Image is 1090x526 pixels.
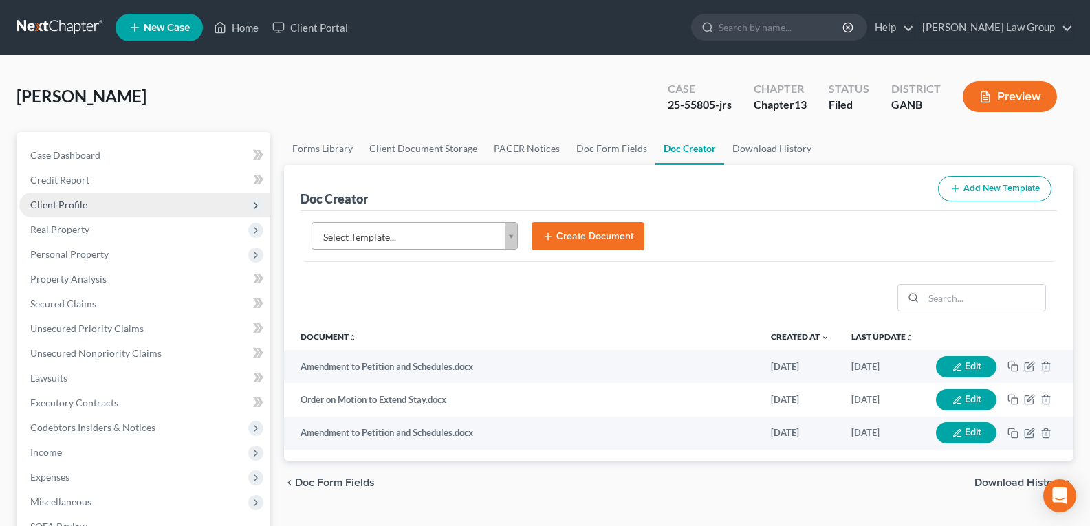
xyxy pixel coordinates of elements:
[19,267,270,292] a: Property Analysis
[284,350,760,383] td: Amendment to Petition and Schedules.docx
[754,81,807,97] div: Chapter
[30,397,118,408] span: Executory Contracts
[938,176,1051,201] button: Add New Template
[30,421,155,433] span: Codebtors Insiders & Notices
[30,372,67,384] span: Lawsuits
[30,149,100,161] span: Case Dashboard
[1043,479,1076,512] div: Open Intercom Messenger
[30,298,96,309] span: Secured Claims
[974,477,1062,488] span: Download History
[17,86,146,106] span: [PERSON_NAME]
[19,316,270,341] a: Unsecured Priority Claims
[760,417,840,450] td: [DATE]
[30,174,89,186] span: Credit Report
[312,222,518,250] a: Select Template...
[936,356,996,377] button: Edit
[936,389,996,410] button: Edit
[760,350,840,383] td: [DATE]
[284,477,375,488] button: chevron_left Doc Form Fields
[963,81,1057,112] button: Preview
[19,366,270,391] a: Lawsuits
[30,446,62,458] span: Income
[30,223,89,235] span: Real Property
[668,97,732,113] div: 25-55805-jrs
[19,341,270,366] a: Unsecured Nonpriority Claims
[265,15,355,40] a: Client Portal
[851,331,914,342] a: Last Updateunfold_more
[771,331,829,342] a: Created at expand_more
[30,471,69,483] span: Expenses
[936,422,996,443] button: Edit
[19,143,270,168] a: Case Dashboard
[906,333,914,342] i: unfold_more
[974,477,1073,488] button: Download History chevron_right
[568,132,655,165] a: Doc Form Fields
[30,248,109,260] span: Personal Property
[829,97,869,113] div: Filed
[19,168,270,193] a: Credit Report
[829,81,869,97] div: Status
[724,132,820,165] a: Download History
[532,222,644,251] button: Create Document
[349,333,357,342] i: unfold_more
[284,383,760,416] td: Order on Motion to Extend Stay.docx
[915,15,1073,40] a: [PERSON_NAME] Law Group
[760,383,840,416] td: [DATE]
[821,333,829,342] i: expand_more
[840,417,925,450] td: [DATE]
[891,81,941,97] div: District
[840,350,925,383] td: [DATE]
[668,81,732,97] div: Case
[284,132,361,165] a: Forms Library
[19,292,270,316] a: Secured Claims
[284,477,295,488] i: chevron_left
[30,273,107,285] span: Property Analysis
[655,132,724,165] a: Doc Creator
[754,97,807,113] div: Chapter
[868,15,914,40] a: Help
[30,347,162,359] span: Unsecured Nonpriority Claims
[144,23,190,33] span: New Case
[1062,477,1073,488] i: chevron_right
[840,383,925,416] td: [DATE]
[301,331,357,342] a: Documentunfold_more
[719,14,844,40] input: Search by name...
[30,322,144,334] span: Unsecured Priority Claims
[30,199,87,210] span: Client Profile
[794,98,807,111] span: 13
[486,132,568,165] a: PACER Notices
[924,285,1045,311] input: Search...
[361,132,486,165] a: Client Document Storage
[19,391,270,415] a: Executory Contracts
[301,190,368,207] div: Doc Creator
[30,496,91,507] span: Miscellaneous
[207,15,265,40] a: Home
[295,477,375,488] span: Doc Form Fields
[323,228,488,246] span: Select Template...
[891,97,941,113] div: GANB
[284,417,760,450] td: Amendment to Petition and Schedules.docx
